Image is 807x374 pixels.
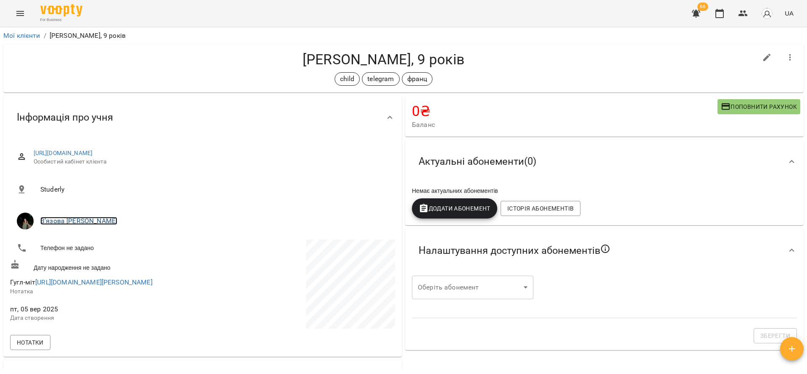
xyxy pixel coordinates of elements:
[17,111,113,124] span: Інформація про учня
[3,31,804,41] nav: breadcrumb
[10,335,50,350] button: Нотатки
[362,72,399,86] div: telegram
[721,102,797,112] span: Поповнити рахунок
[10,304,201,314] span: пт, 05 вер 2025
[405,229,804,272] div: Налаштування доступних абонементів
[600,244,610,254] svg: Якщо не обрано жодного, клієнт зможе побачити всі публічні абонементи
[10,287,201,296] p: Нотатка
[781,5,797,21] button: UA
[34,158,388,166] span: Особистий кабінет клієнта
[717,99,800,114] button: Поповнити рахунок
[407,74,427,84] p: франц
[785,9,794,18] span: UA
[761,8,773,19] img: avatar_s.png
[412,103,717,120] h4: 0 ₴
[412,276,533,299] div: ​
[8,258,203,274] div: Дату народження не задано
[10,240,201,256] li: Телефон не задано
[3,32,40,40] a: Мої клієнти
[412,198,497,219] button: Додати Абонемент
[412,120,717,130] span: Баланс
[405,140,804,183] div: Актуальні абонементи(0)
[402,72,433,86] div: франц
[419,203,491,213] span: Додати Абонемент
[10,314,201,322] p: Дата створення
[340,74,355,84] p: child
[367,74,394,84] p: telegram
[40,184,388,195] span: Studerly
[35,278,153,286] a: [URL][DOMAIN_NAME][PERSON_NAME]
[17,213,34,229] img: В’язова Софія Сергіївна
[410,185,799,197] div: Немає актуальних абонементів
[17,337,44,348] span: Нотатки
[34,150,93,156] a: [URL][DOMAIN_NAME]
[44,31,46,41] li: /
[507,203,574,213] span: Історія абонементів
[10,3,30,24] button: Menu
[10,278,153,286] span: Гугл-міт
[3,96,402,139] div: Інформація про учня
[501,201,580,216] button: Історія абонементів
[419,244,610,257] span: Налаштування доступних абонементів
[335,72,360,86] div: child
[419,155,536,168] span: Актуальні абонементи ( 0 )
[697,3,708,11] span: 66
[40,4,82,16] img: Voopty Logo
[50,31,126,41] p: [PERSON_NAME], 9 років
[40,217,117,225] a: В’язова [PERSON_NAME]
[10,51,757,68] h4: [PERSON_NAME], 9 років
[40,17,82,23] span: For Business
